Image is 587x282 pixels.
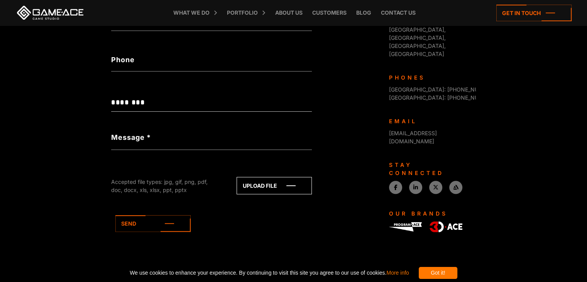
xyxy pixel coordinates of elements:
[389,209,470,217] div: Our Brands
[130,267,409,279] span: We use cookies to enhance your experience. By continuing to visit this site you agree to our use ...
[389,86,496,93] span: [GEOGRAPHIC_DATA]: [PHONE_NUMBER]
[389,161,470,177] div: Stay connected
[111,178,219,194] div: Accepted file types: jpg, gif, png, pdf, doc, docx, xls, xlsx, ppt, pptx
[389,222,422,231] img: Program-Ace
[419,267,457,279] div: Got it!
[389,117,470,125] div: Email
[111,54,312,65] label: Phone
[430,221,462,232] img: 3D-Ace
[496,5,572,21] a: Get in touch
[389,73,470,82] div: Phones
[389,18,446,57] span: [GEOGRAPHIC_DATA], [GEOGRAPHIC_DATA], [GEOGRAPHIC_DATA], [GEOGRAPHIC_DATA]
[386,270,409,276] a: More info
[115,215,191,232] a: Send
[111,132,151,143] label: Message *
[389,130,437,144] a: [EMAIL_ADDRESS][DOMAIN_NAME]
[237,177,312,194] a: Upload file
[389,94,496,101] span: [GEOGRAPHIC_DATA]: [PHONE_NUMBER]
